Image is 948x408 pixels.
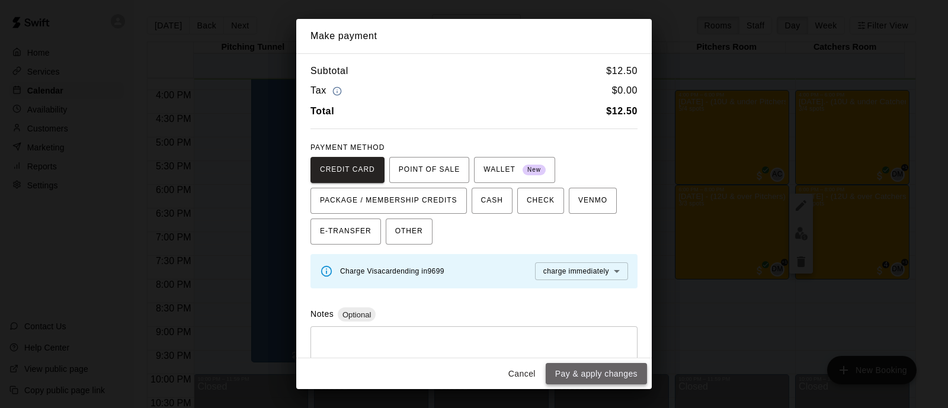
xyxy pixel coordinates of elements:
button: Pay & apply changes [546,363,647,385]
button: OTHER [386,219,433,245]
b: $ 12.50 [606,106,638,116]
button: E-TRANSFER [310,219,381,245]
h6: $ 0.00 [612,83,638,99]
span: charge immediately [543,267,609,275]
label: Notes [310,309,334,319]
h6: $ 12.50 [606,63,638,79]
span: OTHER [395,222,423,241]
span: POINT OF SALE [399,160,460,179]
span: PAYMENT METHOD [310,143,385,152]
button: CREDIT CARD [310,157,385,183]
span: PACKAGE / MEMBERSHIP CREDITS [320,191,457,210]
span: CREDIT CARD [320,160,375,179]
button: VENMO [569,188,617,214]
button: POINT OF SALE [389,157,469,183]
button: CHECK [517,188,564,214]
h2: Make payment [296,19,652,53]
span: New [523,162,546,178]
span: E-TRANSFER [320,222,371,241]
h6: Subtotal [310,63,348,79]
b: Total [310,106,334,116]
button: CASH [472,188,513,214]
span: WALLET [483,160,546,179]
span: CASH [481,191,503,210]
span: CHECK [527,191,555,210]
button: WALLET New [474,157,555,183]
button: Cancel [503,363,541,385]
button: PACKAGE / MEMBERSHIP CREDITS [310,188,467,214]
span: VENMO [578,191,607,210]
h6: Tax [310,83,345,99]
span: Optional [338,310,376,319]
span: Charge Visa card ending in 9699 [340,267,444,275]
